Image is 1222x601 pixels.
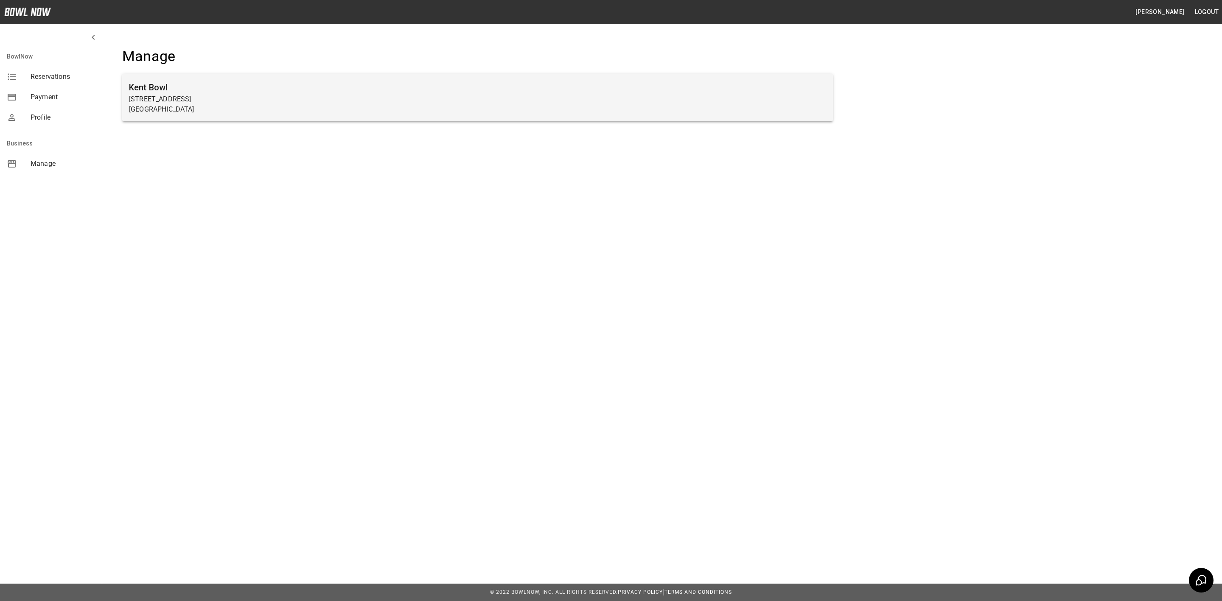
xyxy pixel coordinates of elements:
[31,112,95,123] span: Profile
[618,589,663,595] a: Privacy Policy
[1132,4,1188,20] button: [PERSON_NAME]
[490,589,618,595] span: © 2022 BowlNow, Inc. All Rights Reserved.
[31,159,95,169] span: Manage
[1191,4,1222,20] button: Logout
[129,94,826,104] p: [STREET_ADDRESS]
[122,48,833,65] h4: Manage
[31,92,95,102] span: Payment
[664,589,732,595] a: Terms and Conditions
[4,8,51,16] img: logo
[129,104,826,115] p: [GEOGRAPHIC_DATA]
[129,81,826,94] h6: Kent Bowl
[31,72,95,82] span: Reservations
